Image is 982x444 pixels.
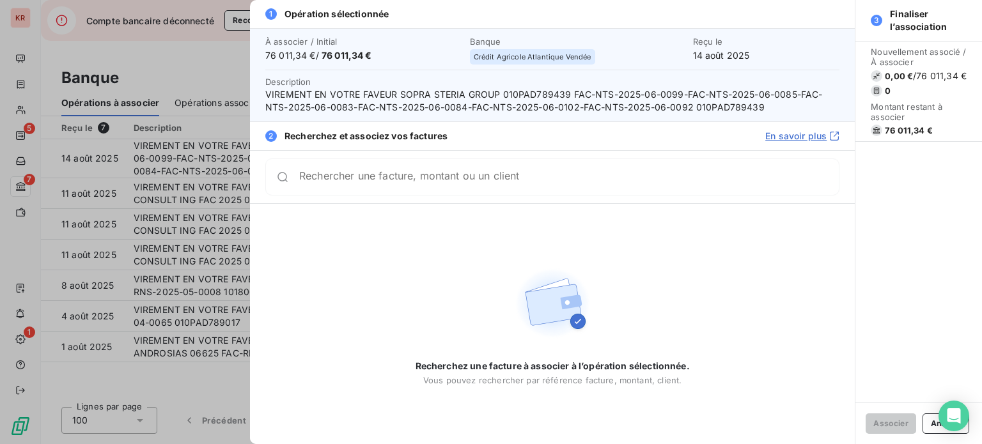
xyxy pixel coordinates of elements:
[265,8,277,20] span: 1
[885,86,891,96] span: 0
[885,71,913,81] span: 0,00 €
[765,130,839,142] a: En savoir plus
[265,49,462,62] span: 76 011,34 € /
[322,50,372,61] span: 76 011,34 €
[923,413,969,434] button: Annuler
[511,263,593,344] img: Empty state
[939,401,969,431] div: Open Intercom Messenger
[284,130,448,142] span: Recherchez et associez vos factures
[474,53,591,61] span: Crédit Agricole Atlantique Vendée
[284,8,389,20] span: Opération sélectionnée
[265,88,839,114] span: VIREMENT EN VOTRE FAVEUR SOPRA STERIA GROUP 010PAD789439 FAC-NTS-2025-06-0099-FAC-NTS-2025-06-008...
[693,36,840,62] div: 14 août 2025
[871,47,967,67] span: Nouvellement associé / À associer
[866,413,916,434] button: Associer
[265,130,277,142] span: 2
[265,77,311,87] span: Description
[470,36,685,47] span: Banque
[871,102,967,122] span: Montant restant à associer
[299,171,839,183] input: placeholder
[871,15,882,26] span: 3
[890,8,959,33] span: Finaliser l’association
[913,70,967,82] span: / 76 011,34 €
[885,125,933,135] span: 76 011,34 €
[423,375,682,385] span: Vous pouvez rechercher par référence facture, montant, client.
[693,36,840,47] span: Reçu le
[416,360,690,372] span: Recherchez une facture à associer à l’opération sélectionnée.
[265,36,462,47] span: À associer / Initial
